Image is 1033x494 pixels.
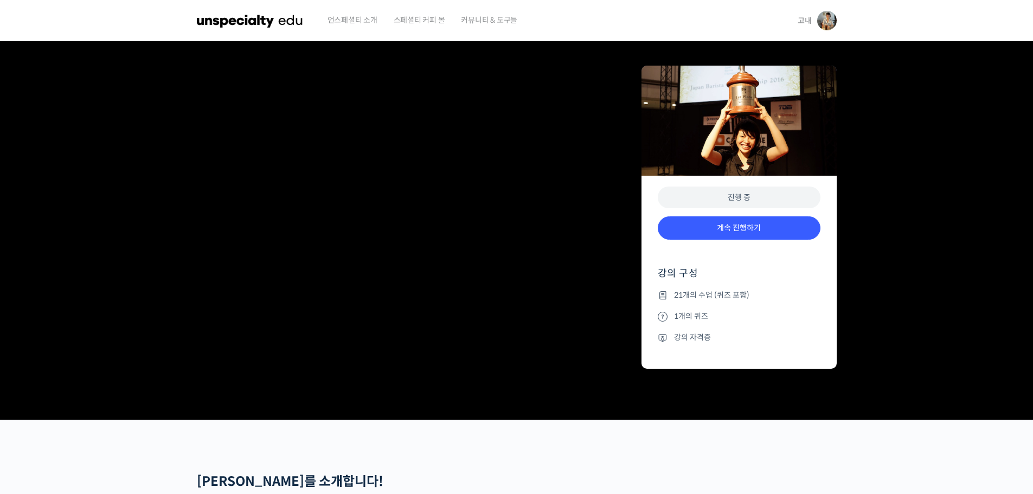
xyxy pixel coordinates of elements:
[658,331,820,344] li: 강의 자격증
[658,288,820,301] li: 21개의 수업 (퀴즈 포함)
[658,267,820,288] h4: 강의 구성
[658,310,820,323] li: 1개의 퀴즈
[197,474,584,490] h2: [PERSON_NAME]를 소개합니다!
[658,187,820,209] div: 진행 중
[658,216,820,240] a: 계속 진행하기
[798,16,812,25] span: 고내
